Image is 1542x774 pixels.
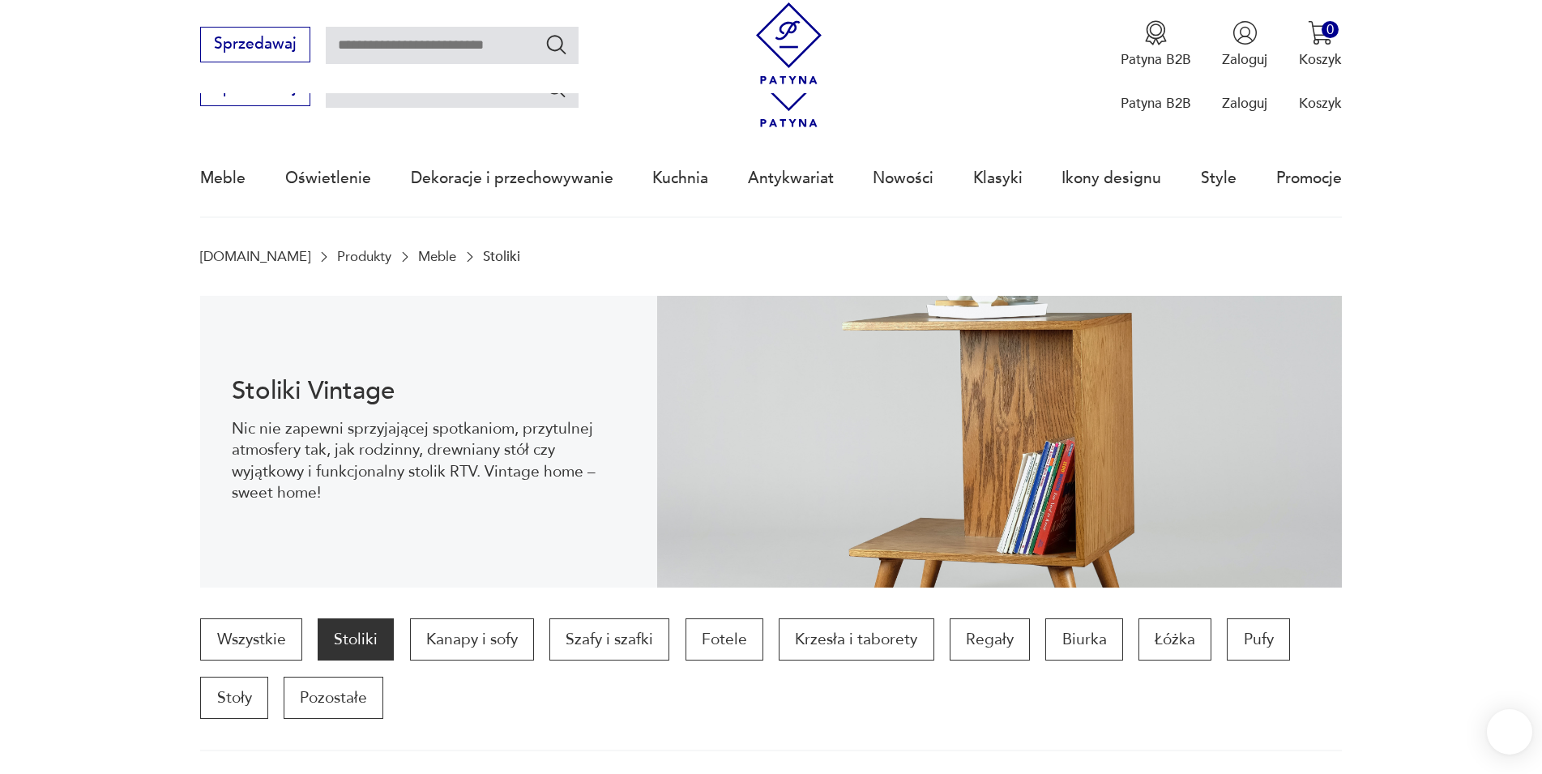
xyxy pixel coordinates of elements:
button: Patyna B2B [1121,20,1191,69]
a: Ikony designu [1061,141,1161,216]
a: Wszystkie [200,618,301,661]
img: Patyna - sklep z meblami i dekoracjami vintage [748,2,830,84]
img: 2a258ee3f1fcb5f90a95e384ca329760.jpg [657,296,1342,588]
button: Szukaj [545,76,568,100]
img: Ikonka użytkownika [1232,20,1258,45]
a: Klasyki [973,141,1023,216]
div: 0 [1322,21,1339,38]
a: Kuchnia [652,141,708,216]
a: Fotele [686,618,763,661]
iframe: Smartsupp widget button [1487,709,1532,755]
a: Ikona medaluPatyna B2B [1121,20,1191,69]
a: Szafy i szafki [549,618,669,661]
a: Antykwariat [748,141,834,216]
button: Szukaj [545,32,568,56]
button: 0Koszyk [1299,20,1342,69]
a: Sprzedawaj [200,83,310,96]
p: Patyna B2B [1121,50,1191,69]
a: Meble [200,141,246,216]
a: Kanapy i sofy [410,618,534,661]
a: Promocje [1276,141,1342,216]
a: Pozostałe [284,677,383,719]
button: Zaloguj [1222,20,1267,69]
a: Produkty [337,249,391,264]
a: Stoły [200,677,267,719]
a: Biurka [1045,618,1122,661]
p: Patyna B2B [1121,94,1191,113]
p: Stoliki [483,249,520,264]
a: Meble [418,249,456,264]
img: Ikona koszyka [1308,20,1333,45]
p: Zaloguj [1222,50,1267,69]
a: Nowości [873,141,933,216]
a: Stoliki [318,618,394,661]
h1: Stoliki Vintage [232,379,626,403]
p: Koszyk [1299,94,1342,113]
a: Regały [950,618,1030,661]
p: Zaloguj [1222,94,1267,113]
a: Oświetlenie [285,141,371,216]
a: Pufy [1227,618,1289,661]
a: Style [1201,141,1237,216]
p: Koszyk [1299,50,1342,69]
a: [DOMAIN_NAME] [200,249,310,264]
img: Ikona medalu [1143,20,1168,45]
a: Krzesła i taborety [779,618,933,661]
p: Nic nie zapewni sprzyjającej spotkaniom, przytulnej atmosfery tak, jak rodzinny, drewniany stół c... [232,418,626,504]
a: Dekoracje i przechowywanie [411,141,613,216]
button: Sprzedawaj [200,27,310,62]
a: Sprzedawaj [200,39,310,52]
a: Łóżka [1138,618,1211,661]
